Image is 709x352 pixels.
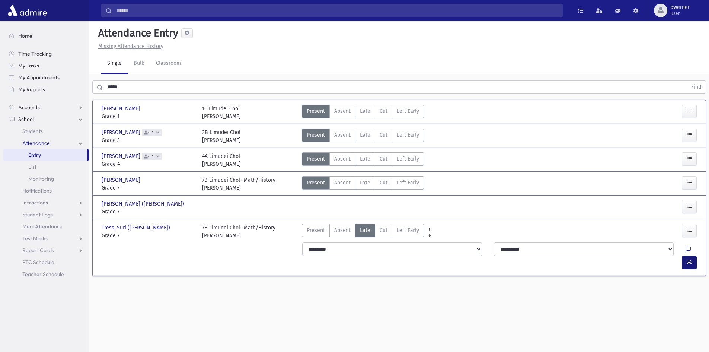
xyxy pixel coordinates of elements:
[397,131,419,139] span: Left Early
[3,72,89,83] a: My Appointments
[397,226,419,234] span: Left Early
[3,161,89,173] a: List
[95,43,163,50] a: Missing Attendance History
[112,4,562,17] input: Search
[3,125,89,137] a: Students
[6,3,49,18] img: AdmirePro
[22,199,48,206] span: Infractions
[22,140,50,146] span: Attendance
[397,107,419,115] span: Left Early
[360,226,370,234] span: Late
[128,53,150,74] a: Bulk
[18,32,32,39] span: Home
[102,232,195,240] span: Grade 7
[18,116,34,123] span: School
[397,155,419,163] span: Left Early
[334,131,351,139] span: Absent
[102,112,195,120] span: Grade 1
[150,130,155,135] span: 1
[380,131,387,139] span: Cut
[360,107,370,115] span: Late
[3,48,89,60] a: Time Tracking
[397,179,419,187] span: Left Early
[102,160,195,168] span: Grade 4
[302,105,424,120] div: AttTypes
[102,176,142,184] span: [PERSON_NAME]
[307,226,325,234] span: Present
[28,164,36,170] span: List
[102,136,195,144] span: Grade 3
[22,235,48,242] span: Test Marks
[302,129,424,144] div: AttTypes
[22,128,43,134] span: Students
[302,152,424,168] div: AttTypes
[334,226,351,234] span: Absent
[360,155,370,163] span: Late
[102,224,172,232] span: Tress, Suri ([PERSON_NAME])
[3,256,89,268] a: PTC Schedule
[95,27,178,39] h5: Attendance Entry
[3,101,89,113] a: Accounts
[202,152,241,168] div: 4A Limudei Chol [PERSON_NAME]
[302,224,424,240] div: AttTypes
[98,43,163,50] u: Missing Attendance History
[22,271,64,278] span: Teacher Schedule
[3,209,89,221] a: Student Logs
[18,86,45,93] span: My Reports
[670,4,690,10] span: bwerner
[380,226,387,234] span: Cut
[202,129,241,144] div: 3B Limudei Chol [PERSON_NAME]
[102,129,142,136] span: [PERSON_NAME]
[3,149,87,161] a: Entry
[22,259,54,266] span: PTC Schedule
[3,60,89,72] a: My Tasks
[28,152,41,158] span: Entry
[102,105,142,112] span: [PERSON_NAME]
[307,131,325,139] span: Present
[3,137,89,149] a: Attendance
[102,208,195,216] span: Grade 7
[102,184,195,192] span: Grade 7
[102,200,186,208] span: [PERSON_NAME] ([PERSON_NAME])
[202,176,275,192] div: 7B Limudei Chol- Math/History [PERSON_NAME]
[102,152,142,160] span: [PERSON_NAME]
[3,30,89,42] a: Home
[360,131,370,139] span: Late
[380,179,387,187] span: Cut
[380,107,387,115] span: Cut
[18,50,52,57] span: Time Tracking
[670,10,690,16] span: User
[334,107,351,115] span: Absent
[150,154,155,159] span: 1
[3,221,89,232] a: Meal Attendance
[150,53,187,74] a: Classroom
[3,83,89,95] a: My Reports
[18,62,39,69] span: My Tasks
[3,232,89,244] a: Test Marks
[307,179,325,187] span: Present
[334,179,351,187] span: Absent
[22,223,63,230] span: Meal Attendance
[3,113,89,125] a: School
[3,173,89,185] a: Monitoring
[28,175,54,182] span: Monitoring
[202,105,241,120] div: 1C Limudei Chol [PERSON_NAME]
[307,155,325,163] span: Present
[3,244,89,256] a: Report Cards
[380,155,387,163] span: Cut
[202,224,275,240] div: 7B Limudei Chol- Math/History [PERSON_NAME]
[101,53,128,74] a: Single
[307,107,325,115] span: Present
[302,176,424,192] div: AttTypes
[334,155,351,163] span: Absent
[22,247,54,254] span: Report Cards
[687,81,706,93] button: Find
[3,185,89,197] a: Notifications
[360,179,370,187] span: Late
[22,211,53,218] span: Student Logs
[3,268,89,280] a: Teacher Schedule
[22,187,52,194] span: Notifications
[18,104,40,111] span: Accounts
[3,197,89,209] a: Infractions
[18,74,60,81] span: My Appointments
